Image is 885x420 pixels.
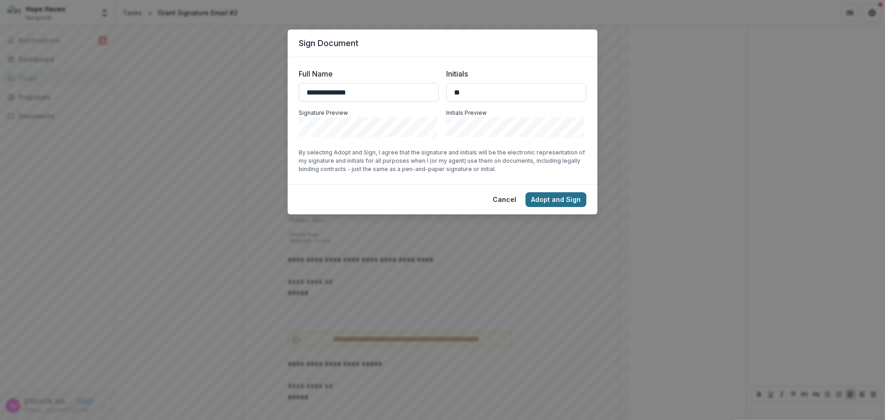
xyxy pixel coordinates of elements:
[299,68,433,79] label: Full Name
[487,192,522,207] button: Cancel
[446,68,581,79] label: Initials
[299,148,586,173] p: By selecting Adopt and Sign, I agree that the signature and initials will be the electronic repre...
[525,192,586,207] button: Adopt and Sign
[288,30,597,57] header: Sign Document
[299,109,439,117] p: Signature Preview
[446,109,586,117] p: Initials Preview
